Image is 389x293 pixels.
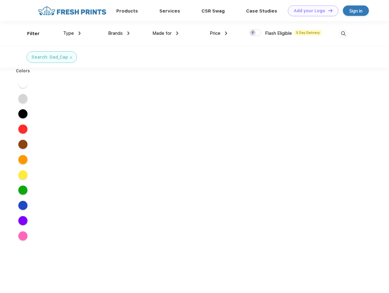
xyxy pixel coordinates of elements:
[265,31,292,36] span: Flash Eligible
[127,31,129,35] img: dropdown.png
[108,31,123,36] span: Brands
[210,31,220,36] span: Price
[225,31,227,35] img: dropdown.png
[328,9,333,12] img: DT
[343,5,369,16] a: Sign in
[11,68,35,74] div: Colors
[338,29,348,39] img: desktop_search.svg
[349,7,362,14] div: Sign in
[294,8,325,13] div: Add your Logo
[294,30,322,35] span: 5 Day Delivery
[36,5,108,16] img: fo%20logo%202.webp
[31,54,68,60] div: Search: Dad_Cap
[63,31,74,36] span: Type
[152,31,172,36] span: Made for
[27,30,40,37] div: Filter
[78,31,81,35] img: dropdown.png
[116,8,138,14] a: Products
[176,31,178,35] img: dropdown.png
[70,56,72,59] img: filter_cancel.svg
